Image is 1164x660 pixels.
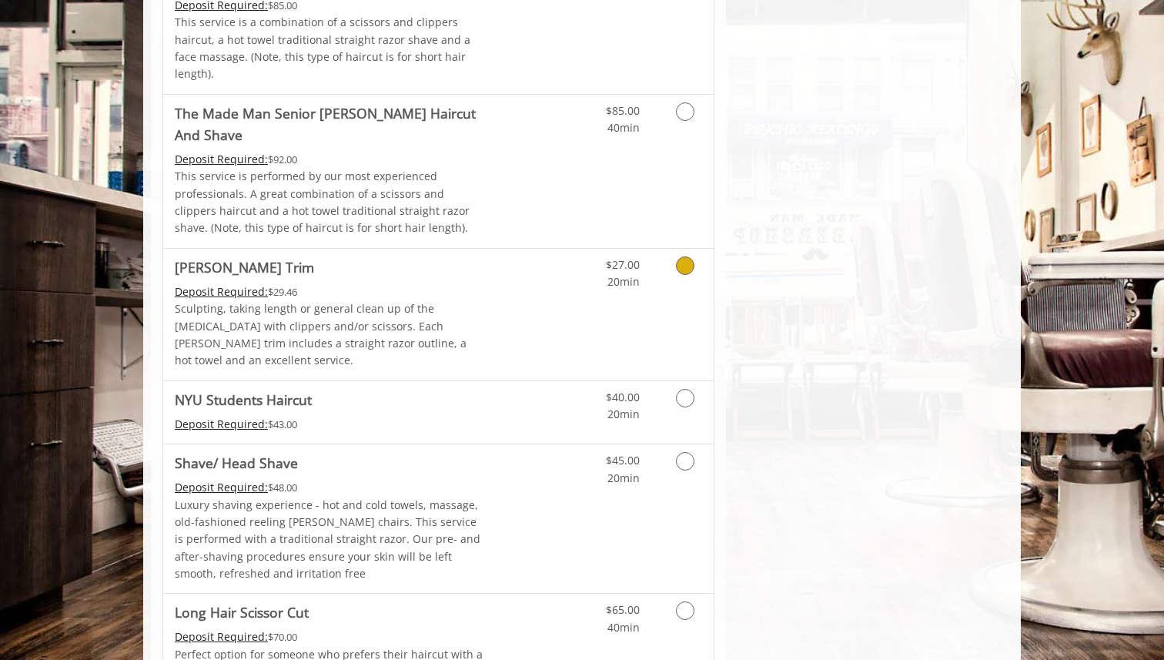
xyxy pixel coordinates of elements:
[607,471,640,485] span: 20min
[175,416,484,433] div: $43.00
[175,168,484,237] p: This service is performed by our most experienced professionals. A great combination of a scissor...
[175,497,484,583] p: Luxury shaving experience - hot and cold towels, massage, old-fashioned reeling [PERSON_NAME] cha...
[607,274,640,289] span: 20min
[175,152,268,166] span: This service needs some Advance to be paid before we block your appointment
[175,601,309,623] b: Long Hair Scissor Cut
[175,102,484,146] b: The Made Man Senior [PERSON_NAME] Haircut And Shave
[175,479,484,496] div: $48.00
[175,151,484,168] div: $92.00
[175,256,314,278] b: [PERSON_NAME] Trim
[175,14,484,83] p: This service is a combination of a scissors and clippers haircut, a hot towel traditional straigh...
[175,452,298,474] b: Shave/ Head Shave
[607,120,640,135] span: 40min
[606,602,640,617] span: $65.00
[175,389,312,410] b: NYU Students Haircut
[175,284,268,299] span: This service needs some Advance to be paid before we block your appointment
[606,390,640,404] span: $40.00
[175,480,268,494] span: This service needs some Advance to be paid before we block your appointment
[607,620,640,635] span: 40min
[606,453,640,467] span: $45.00
[606,103,640,118] span: $85.00
[607,407,640,421] span: 20min
[175,629,268,644] span: This service needs some Advance to be paid before we block your appointment
[175,300,484,370] p: Sculpting, taking length or general clean up of the [MEDICAL_DATA] with clippers and/or scissors....
[606,257,640,272] span: $27.00
[175,628,484,645] div: $70.00
[175,283,484,300] div: $29.46
[175,417,268,431] span: This service needs some Advance to be paid before we block your appointment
